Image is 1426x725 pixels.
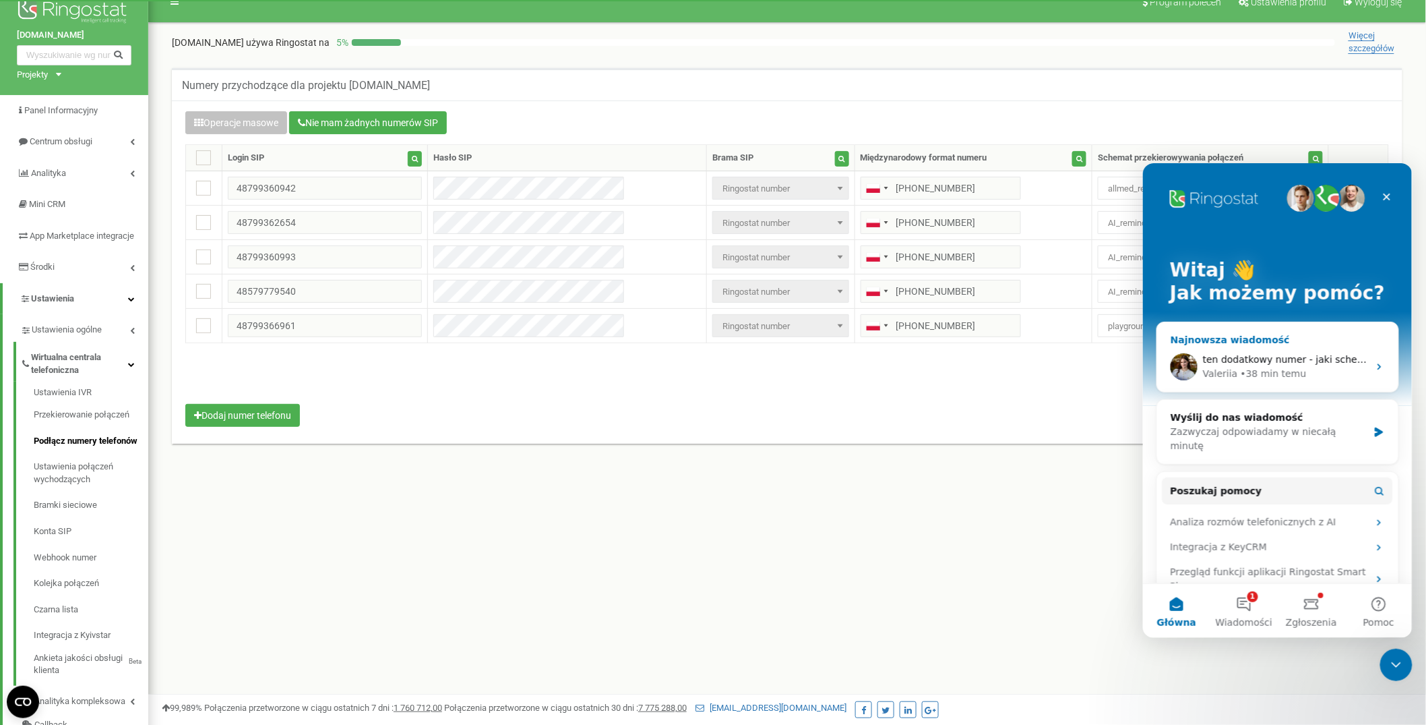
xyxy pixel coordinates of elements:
span: Ustawienia ogólne [32,324,102,337]
span: Połączenia przetworzone w ciągu ostatnich 7 dni : [204,703,442,713]
button: Nie mam żadnych numerów SIP [289,111,447,134]
a: Ustawienia [3,283,148,315]
a: Webhook numer [34,545,148,571]
span: Pomoc [220,455,251,464]
span: Wirtualna centrala telefoniczna [31,351,128,376]
div: Przegląd funkcji aplikacji Ringostat Smart Phone [20,397,250,436]
a: Przekierowanie połączeń [34,402,148,428]
span: Panel Informacyjny [24,105,98,115]
u: 7 775 288,00 [638,703,687,713]
a: Ankieta jakości obsługi klientaBeta [34,649,148,677]
iframe: Intercom live chat [1143,163,1413,638]
button: Zgłoszenia [135,421,202,475]
span: Ringostat number [717,248,844,267]
a: Analityka kompleksowa [20,686,148,714]
span: Centrum obsługi [30,136,92,146]
span: Ringostat number [712,314,849,337]
div: Międzynarodowy format numeru [861,152,987,165]
button: Open CMP widget [7,686,39,718]
span: Główna [14,455,54,464]
button: Pomoc [202,421,270,475]
span: Zgłoszenia [143,455,194,464]
div: Integracja z KeyCRM [28,377,226,391]
span: allmed_rejestracja [1103,179,1318,198]
span: Ustawienia [31,293,74,303]
p: 5 % [330,36,352,49]
input: 512 345 678 [861,245,1021,268]
span: Ringostat number [712,280,849,303]
span: Ringostat number [712,211,849,234]
span: Ringostat number [717,317,844,336]
input: Wyszukiwanie wg numeru [17,45,131,65]
button: Dodaj numer telefonu [185,404,300,427]
span: Mini CRM [29,199,65,209]
span: AI_reminder [1098,211,1323,234]
div: Wyślij do nas wiadomośćZazwyczaj odpowiadamy w niecałą minutę [13,236,256,301]
span: Środki [30,262,55,272]
span: Ringostat number [712,177,849,200]
div: Telephone country code [861,246,892,268]
h5: Numery przychodzące dla projektu [DOMAIN_NAME] [182,80,430,92]
a: Ustawienia połączeń wychodzących [34,454,148,492]
th: Hasło SIP [428,145,707,171]
div: Telephone country code [861,281,892,302]
span: Analityka [31,168,66,178]
span: playground inbound [1103,317,1318,336]
input: 512 345 678 [861,280,1021,303]
div: Integracja z KeyCRM [20,372,250,397]
a: Czarna lista [34,597,148,623]
span: Analityka kompleksowa [34,695,125,708]
span: Więcej szczegółów [1348,30,1394,54]
span: AI_reminder [1098,280,1323,303]
div: Przegląd funkcji aplikacji Ringostat Smart Phone [28,402,226,430]
iframe: Intercom live chat [1380,649,1413,681]
span: playground inbound [1098,314,1323,337]
a: Wirtualna centrala telefoniczna [20,342,148,382]
div: Zamknij [232,22,256,46]
span: AI_reminder [1098,245,1323,268]
div: Login SIP [228,152,264,165]
button: Wiadomości [67,421,135,475]
span: ten dodatkowy numer - jaki schemat ma być podpięty ? [60,191,323,202]
a: Ustawienia IVR [34,386,148,403]
a: Konta SIP [34,519,148,545]
span: App Marketplace integracje [30,231,134,241]
div: Projekty [17,69,48,82]
span: Połączenia przetworzone w ciągu ostatnich 30 dni : [444,703,687,713]
span: AI_reminder [1103,248,1318,267]
div: Telephone country code [861,212,892,233]
div: Analiza rozmów telefonicznych z AI [20,347,250,372]
span: Ringostat number [717,214,844,233]
button: Poszukaj pomocy [20,314,250,341]
button: Operacje masowe [185,111,287,134]
input: 512 345 678 [861,177,1021,200]
a: Bramki sieciowe [34,492,148,519]
div: Valeriia [60,204,95,218]
div: Zazwyczaj odpowiadamy w niecałą minutę [28,262,225,290]
span: AI_reminder [1103,214,1318,233]
span: Ringostat number [712,245,849,268]
u: 1 760 712,00 [394,703,442,713]
span: Poszukaj pomocy [28,321,119,335]
a: Podłącz numery telefonów [34,428,148,455]
div: Telephone country code [861,177,892,199]
input: 512 345 678 [861,314,1021,337]
a: [DOMAIN_NAME] [17,29,131,42]
div: Telephone country code [861,315,892,337]
a: [EMAIL_ADDRESS][DOMAIN_NAME] [695,703,846,713]
span: Wiadomości [73,455,130,464]
div: Schemat przekierowywania połączeń [1098,152,1243,165]
p: [DOMAIN_NAME] [172,36,330,49]
input: 512 345 678 [861,211,1021,234]
div: • 38 min temu [98,204,164,218]
div: Brama SIP [712,152,753,165]
span: AI_reminder [1103,283,1318,301]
